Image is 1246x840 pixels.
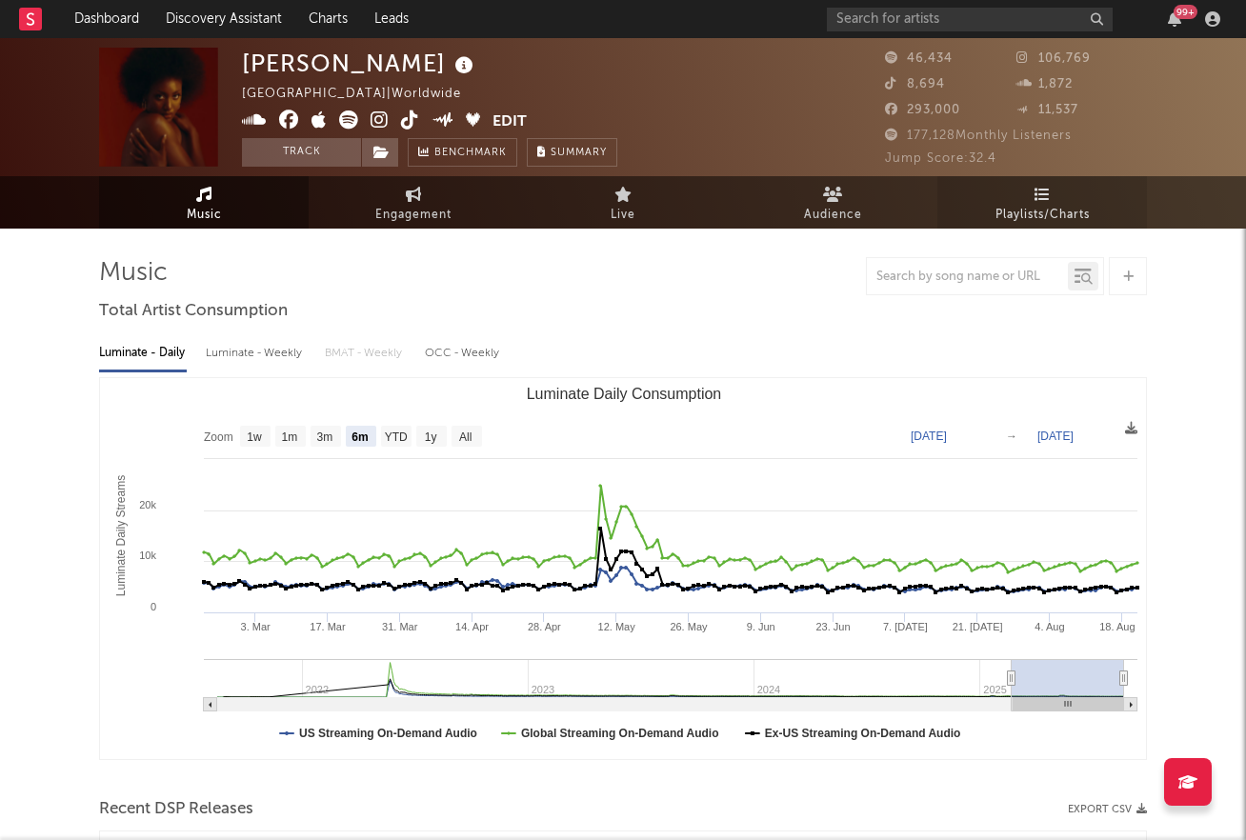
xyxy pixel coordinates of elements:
text: Luminate Daily Streams [114,475,128,596]
span: Audience [804,204,862,227]
text: 14. Apr [455,621,489,632]
text: 1w [247,430,262,444]
button: Export CSV [1068,804,1147,815]
text: 1y [425,430,437,444]
div: [GEOGRAPHIC_DATA] | Worldwide [242,83,483,106]
div: OCC - Weekly [425,337,501,370]
text: 28. Apr [528,621,561,632]
text: Zoom [204,430,233,444]
span: 8,694 [885,78,945,90]
a: Engagement [309,176,518,229]
a: Music [99,176,309,229]
text: 3. Mar [241,621,271,632]
text: 0 [151,601,156,612]
text: 3m [317,430,333,444]
span: 1,872 [1016,78,1073,90]
text: 7. [DATE] [883,621,928,632]
span: 177,128 Monthly Listeners [885,130,1072,142]
span: 11,537 [1016,104,1078,116]
span: Engagement [375,204,452,227]
button: Summary [527,138,617,167]
text: 21. [DATE] [953,621,1003,632]
a: Live [518,176,728,229]
input: Search by song name or URL [867,270,1068,285]
text: 23. Jun [816,621,851,632]
text: All [459,430,472,444]
div: Luminate - Weekly [206,337,306,370]
text: 9. Jun [747,621,775,632]
button: 99+ [1168,11,1181,27]
text: → [1006,430,1017,443]
span: Jump Score: 32.4 [885,152,996,165]
span: Live [611,204,635,227]
span: 106,769 [1016,52,1091,65]
text: US Streaming On-Demand Audio [299,727,477,740]
span: 293,000 [885,104,960,116]
text: 26. May [670,621,708,632]
text: [DATE] [911,430,947,443]
span: Total Artist Consumption [99,300,288,323]
a: Audience [728,176,937,229]
text: Global Streaming On-Demand Audio [521,727,719,740]
text: 1m [282,430,298,444]
span: Recent DSP Releases [99,798,253,821]
button: Track [242,138,361,167]
span: Playlists/Charts [995,204,1090,227]
svg: Luminate Daily Consumption [100,378,1147,759]
text: 6m [352,430,368,444]
a: Benchmark [408,138,517,167]
a: Playlists/Charts [937,176,1147,229]
div: Luminate - Daily [99,337,187,370]
text: 18. Aug [1099,621,1135,632]
div: 99 + [1174,5,1197,19]
text: YTD [385,430,408,444]
text: [DATE] [1037,430,1074,443]
text: Luminate Daily Consumption [527,386,722,402]
span: Summary [551,148,607,158]
text: 17. Mar [310,621,346,632]
span: Music [187,204,222,227]
text: 4. Aug [1035,621,1064,632]
div: [PERSON_NAME] [242,48,478,79]
text: 10k [139,550,156,561]
text: Ex-US Streaming On-Demand Audio [765,727,961,740]
span: Benchmark [434,142,507,165]
span: 46,434 [885,52,953,65]
text: 12. May [598,621,636,632]
button: Edit [492,110,527,134]
text: 31. Mar [382,621,418,632]
text: 20k [139,499,156,510]
input: Search for artists [827,8,1113,31]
